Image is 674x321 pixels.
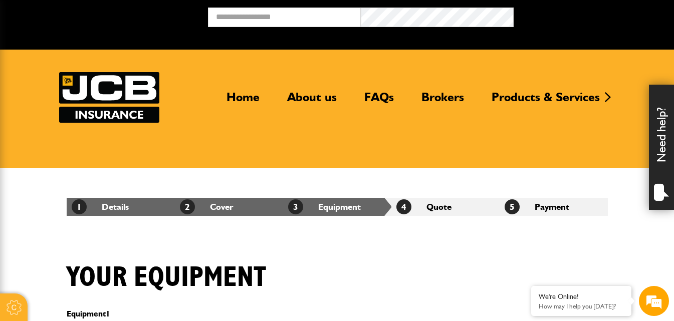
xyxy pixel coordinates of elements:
li: Quote [391,198,500,216]
a: Products & Services [484,90,607,113]
span: 2 [180,199,195,214]
p: Equipment [67,310,422,318]
span: 4 [396,199,411,214]
h1: Your equipment [67,261,266,294]
a: 2Cover [180,201,234,212]
a: Brokers [414,90,472,113]
span: 1 [106,309,110,318]
a: 1Details [72,201,129,212]
li: Payment [500,198,608,216]
span: 1 [72,199,87,214]
a: FAQs [357,90,401,113]
a: Home [219,90,267,113]
p: How may I help you today? [539,302,624,310]
li: Equipment [283,198,391,216]
span: 3 [288,199,303,214]
div: Need help? [649,85,674,210]
div: We're Online! [539,292,624,301]
a: JCB Insurance Services [59,72,159,123]
span: 5 [505,199,520,214]
button: Broker Login [514,8,666,23]
img: JCB Insurance Services logo [59,72,159,123]
a: About us [280,90,344,113]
